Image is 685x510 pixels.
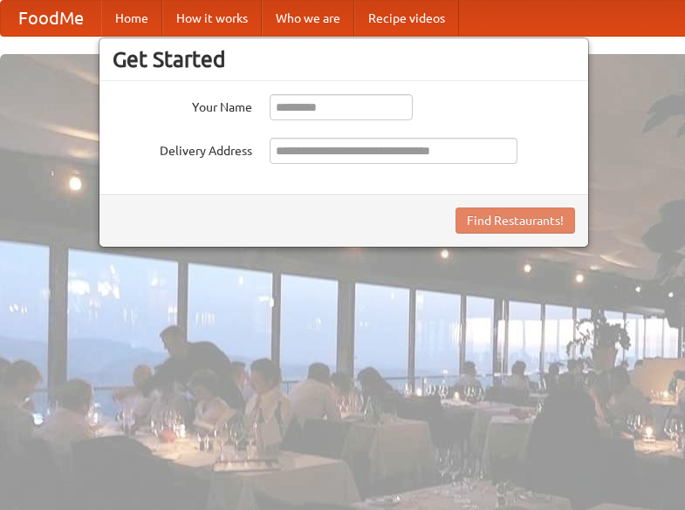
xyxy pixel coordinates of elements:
[101,1,162,36] a: Home
[456,207,575,234] button: Find Restaurants!
[113,94,252,116] label: Your Name
[113,46,575,72] h3: Get Started
[262,1,354,36] a: Who we are
[354,1,459,36] a: Recipe videos
[1,1,101,36] a: FoodMe
[113,138,252,160] label: Delivery Address
[162,1,262,36] a: How it works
